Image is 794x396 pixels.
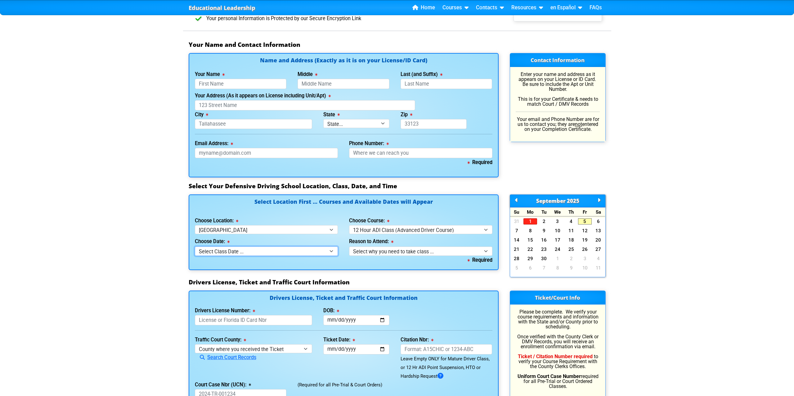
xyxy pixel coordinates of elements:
[516,72,600,107] p: Enter your name and address as it appears on your License or ID Card. Be sure to include the Apt ...
[578,228,592,234] a: 12
[349,141,389,146] label: Phone Number:
[578,265,592,271] a: 10
[195,308,255,313] label: Drivers License Number:
[401,337,433,342] label: Citation Nbr:
[551,207,564,216] div: We
[323,112,340,117] label: State
[195,295,492,302] h4: Drivers License, Ticket and Traffic Court Information
[323,315,389,325] input: mm/dd/yyyy
[592,228,605,234] a: 13
[195,119,312,129] input: Tallahassee
[564,207,578,216] div: Th
[564,237,578,243] a: 18
[323,337,355,342] label: Ticket Date:
[578,246,592,252] a: 26
[575,121,582,127] u: not
[523,207,537,216] div: Mo
[195,239,230,244] label: Choose Date:
[195,218,238,223] label: Choose Location:
[592,256,605,262] a: 4
[468,257,492,263] b: Required
[195,337,246,342] label: Traffic Court County:
[410,3,437,12] a: Home
[510,237,524,243] a: 14
[189,41,606,48] h3: Your Name and Contact Information
[195,199,492,212] h4: Select Location First ... Courses and Available Dates will Appear
[510,207,524,216] div: Su
[298,72,317,77] label: Middle
[195,93,331,98] label: Your Address (As it appears on License including Unit/Apt)
[473,3,506,12] a: Contacts
[578,237,592,243] a: 19
[401,354,492,380] div: Leave Empty ONLY for Mature Driver Class, or 12 Hr ADI Point Suspension, HTO or Hardship Request
[195,79,287,89] input: First Name
[195,112,208,117] label: City
[195,141,233,146] label: Email Address:
[189,182,606,190] h3: Select Your Defensive Driving School Location, Class, Date, and Time
[510,265,524,271] a: 5
[401,119,467,129] input: 33123
[536,197,566,204] span: September
[564,265,578,271] a: 9
[195,354,256,360] a: Search Court Records
[195,100,415,110] input: 123 Street Name
[401,112,412,117] label: Zip
[195,148,338,158] input: myname@domain.com
[592,237,605,243] a: 20
[510,246,524,252] a: 21
[578,218,592,225] a: 5
[509,3,545,12] a: Resources
[523,228,537,234] a: 8
[551,237,564,243] a: 17
[510,53,605,67] h3: Contact Information
[551,265,564,271] a: 8
[510,218,524,225] a: 31
[298,79,389,89] input: Middle Name
[440,3,471,12] a: Courses
[510,291,605,305] h3: Ticket/Court Info
[323,344,389,354] input: mm/dd/yyyy
[349,218,389,223] label: Choose Course:
[537,265,551,271] a: 7
[592,246,605,252] a: 27
[564,256,578,262] a: 2
[468,159,492,165] b: Required
[537,246,551,252] a: 23
[537,207,551,216] div: Tu
[548,3,585,12] a: en Español
[567,197,579,204] span: 2025
[199,14,499,23] li: Your personal Information is Protected by our Secure Encryption Link
[401,344,492,354] input: Format: A15CHIC or 1234-ABC
[189,278,606,286] h3: Drivers License, Ticket and Traffic Court Information
[195,315,312,325] input: License or Florida ID Card Nbr
[537,228,551,234] a: 9
[516,117,600,132] p: Your email and Phone Number are for us to contact you; they are entered on your Completion Certif...
[564,218,578,225] a: 4
[537,237,551,243] a: 16
[551,256,564,262] a: 1
[189,3,255,13] a: Educational Leadership
[401,79,492,89] input: Last Name
[578,207,592,216] div: Fr
[592,207,605,216] div: Sa
[564,228,578,234] a: 11
[551,246,564,252] a: 24
[537,218,551,225] a: 2
[523,246,537,252] a: 22
[510,256,524,262] a: 28
[518,373,581,379] b: Uniform Court Case Number
[537,256,551,262] a: 30
[510,228,524,234] a: 7
[578,256,592,262] a: 3
[516,309,600,389] p: Please be complete. We verify your course requirements and information with the State and/or Coun...
[518,354,593,359] b: Ticket / Citation Number required
[551,218,564,225] a: 3
[523,237,537,243] a: 15
[195,58,492,63] h4: Name and Address (Exactly as it is on your License/ID Card)
[523,218,537,225] a: 1
[551,228,564,234] a: 10
[323,308,339,313] label: DOB:
[401,72,442,77] label: Last (and Suffix)
[195,382,251,387] label: Court Case Nbr (UCN):
[349,148,492,158] input: Where we can reach you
